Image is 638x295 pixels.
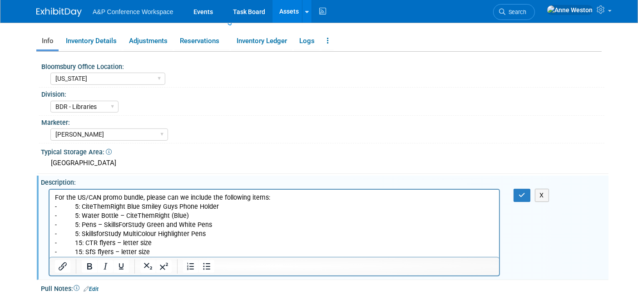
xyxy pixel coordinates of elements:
p: For the US/CAN promo bundle, please can we include the following items: - 5: CiteThemRight Blue S... [5,4,445,68]
iframe: Rich Text Area [49,190,499,257]
div: [GEOGRAPHIC_DATA] [48,156,602,170]
body: Rich Text Area. Press ALT-0 for help. [5,4,445,68]
a: Inventory Ledger [231,33,292,49]
button: Bold [82,260,97,273]
div: Description: [41,176,608,187]
a: Search [493,4,535,20]
button: Bullet list [199,260,214,273]
span: Typical Storage Area: [41,148,112,156]
span: A&P Conference Workspace [93,8,173,15]
a: Adjustments [124,33,173,49]
button: X [535,189,549,202]
button: Underline [114,260,129,273]
button: Subscript [140,260,156,273]
img: Anne Weston [547,5,593,15]
button: Superscript [156,260,172,273]
a: Inventory Details [60,33,122,49]
button: Italic [98,260,113,273]
div: Marketer: [41,116,604,127]
div: Bloomsbury Office Location: [41,60,604,71]
span: Search [505,9,526,15]
a: Info [36,33,59,49]
a: Reservations [174,33,229,49]
div: Pull Notes: [41,282,608,294]
a: Edit [84,286,99,292]
button: Numbered list [183,260,198,273]
button: Insert/edit link [55,260,70,273]
a: Logs [294,33,320,49]
img: ExhibitDay [36,8,82,17]
div: Division: [41,88,604,99]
